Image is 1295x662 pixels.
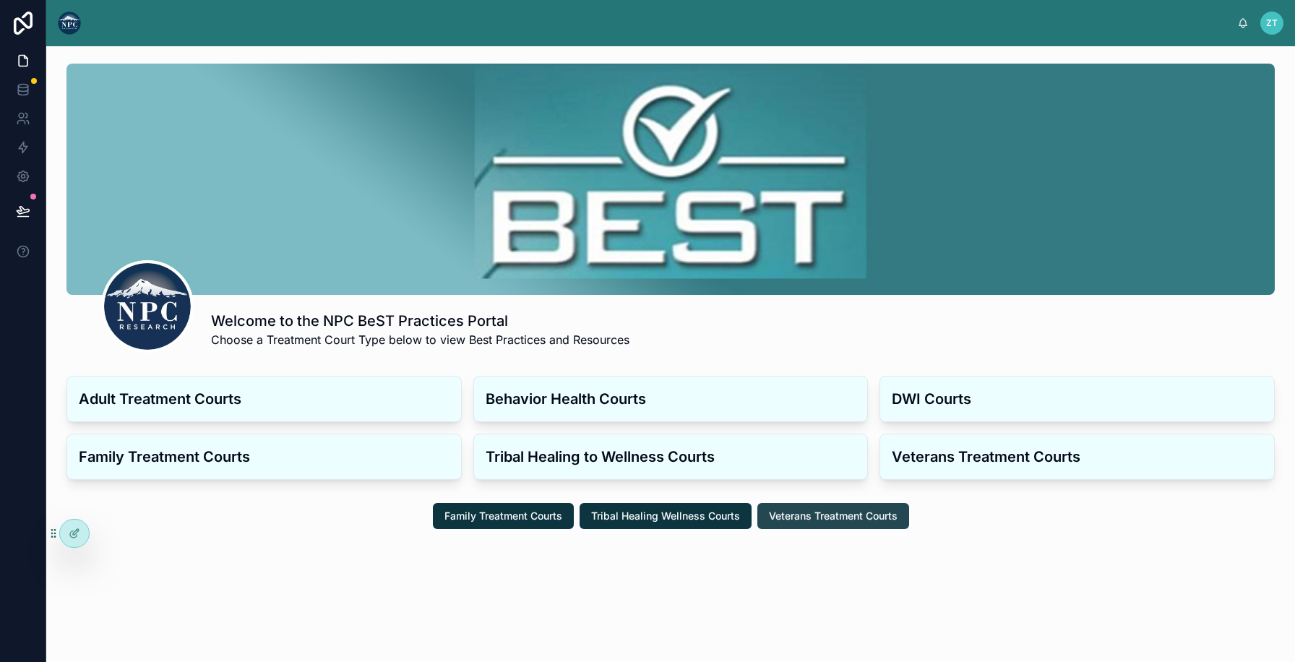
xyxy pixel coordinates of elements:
button: Tribal Healing Wellness Courts [580,503,752,529]
span: Choose a Treatment Court Type below to view Best Practices and Resources [211,331,629,348]
h3: Veterans Treatment Courts [892,446,1262,468]
a: Tribal Healing to Wellness Courts [473,434,869,480]
h3: DWI Courts [892,388,1262,410]
a: Family Treatment Courts [66,434,462,480]
h1: Welcome to the NPC BeST Practices Portal [211,311,629,331]
a: DWI Courts [879,376,1275,422]
span: ZT [1266,17,1278,29]
h3: Behavior Health Courts [486,388,856,410]
h3: Family Treatment Courts [79,446,449,468]
a: Behavior Health Courts [473,376,869,422]
button: Family Treatment Courts [433,503,574,529]
a: Adult Treatment Courts [66,376,462,422]
button: Veterans Treatment Courts [757,503,909,529]
h3: Tribal Healing to Wellness Courts [486,446,856,468]
span: Tribal Healing Wellness Courts [591,509,740,523]
a: Veterans Treatment Courts [879,434,1275,480]
div: scrollable content [92,20,1237,26]
img: App logo [58,12,81,35]
span: Veterans Treatment Courts [769,509,898,523]
span: Family Treatment Courts [444,509,562,523]
h3: Adult Treatment Courts [79,388,449,410]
